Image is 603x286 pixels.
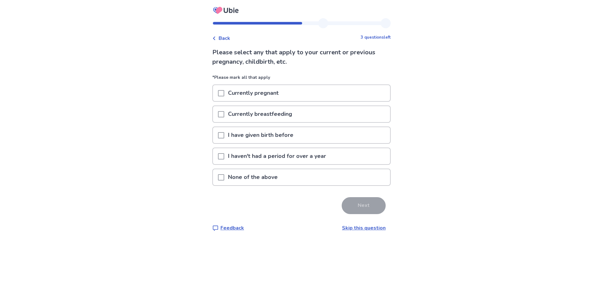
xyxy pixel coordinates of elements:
a: Feedback [212,224,244,232]
p: *Please mark all that apply [212,74,391,84]
button: Next [342,197,386,214]
p: 3 questions left [361,35,391,41]
span: Back [219,35,230,42]
p: None of the above [224,169,281,185]
p: Currently breastfeeding [224,106,296,122]
p: Currently pregnant [224,85,282,101]
p: I have given birth before [224,127,297,143]
p: Please select any that apply to your current or previous pregnancy, childbirth, etc. [212,48,391,67]
p: Feedback [220,224,244,232]
p: I haven't had a period for over a year [224,148,330,164]
a: Skip this question [342,224,386,231]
